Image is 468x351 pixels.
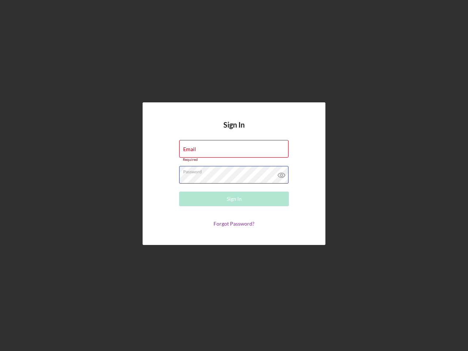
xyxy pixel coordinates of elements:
button: Sign In [179,192,289,206]
div: Sign In [227,192,242,206]
a: Forgot Password? [214,220,254,227]
div: Required [179,158,289,162]
h4: Sign In [223,121,245,140]
label: Email [183,146,196,152]
label: Password [183,166,288,174]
